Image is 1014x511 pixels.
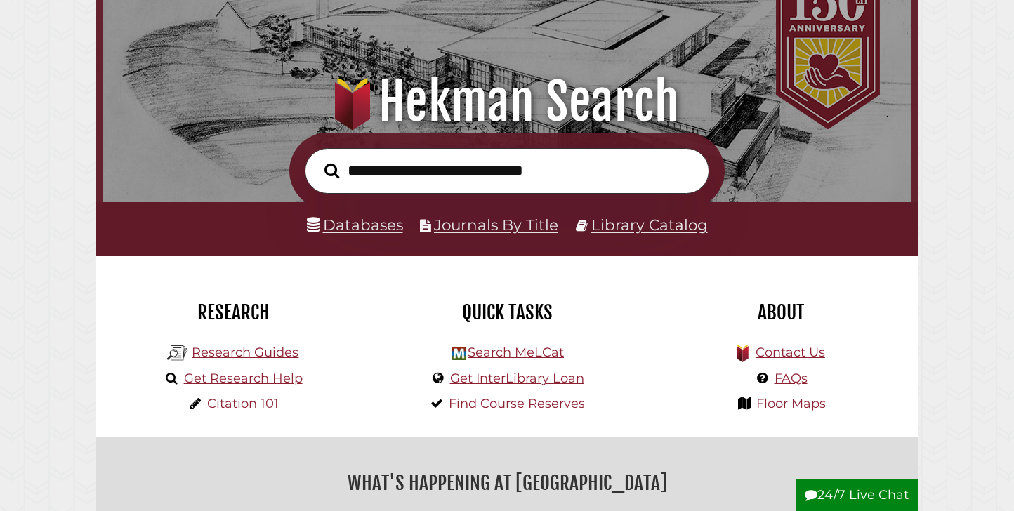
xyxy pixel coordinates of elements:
a: Databases [307,215,403,234]
img: Hekman Library Logo [452,347,466,360]
a: Get InterLibrary Loan [450,371,584,386]
a: Citation 101 [207,396,279,411]
a: Find Course Reserves [449,396,585,411]
i: Search [324,162,339,178]
h1: Hekman Search [119,71,896,133]
a: FAQs [775,371,808,386]
a: Library Catalog [591,215,708,234]
a: Get Research Help [184,371,303,386]
h2: Quick Tasks [381,300,633,324]
h2: About [654,300,907,324]
a: Contact Us [756,345,825,360]
a: Journals By Title [434,215,558,234]
a: Research Guides [192,345,298,360]
a: Floor Maps [756,396,826,411]
img: Hekman Library Logo [167,343,188,364]
button: Search [317,159,346,182]
h2: What's Happening at [GEOGRAPHIC_DATA] [107,467,907,499]
h2: Research [107,300,360,324]
a: Search MeLCat [468,345,564,360]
